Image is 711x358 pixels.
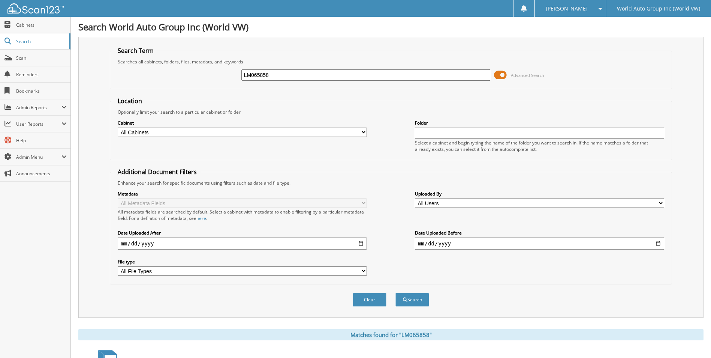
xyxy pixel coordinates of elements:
div: Enhance your search for specific documents using filters such as date and file type. [114,180,668,186]
h1: Search World Auto Group Inc (World VW) [78,21,704,33]
label: Date Uploaded Before [415,230,664,236]
label: Cabinet [118,120,367,126]
span: User Reports [16,121,61,127]
span: Admin Menu [16,154,61,160]
span: Admin Reports [16,104,61,111]
legend: Location [114,97,146,105]
span: Bookmarks [16,88,67,94]
div: Optionally limit your search to a particular cabinet or folder [114,109,668,115]
span: [PERSON_NAME] [546,6,588,11]
label: File type [118,259,367,265]
div: Select a cabinet and begin typing the name of the folder you want to search in. If the name match... [415,140,664,152]
span: Help [16,137,67,144]
input: end [415,238,664,250]
img: scan123-logo-white.svg [7,3,64,14]
span: Announcements [16,170,67,177]
div: Matches found for "LM065858" [78,329,704,340]
span: Scan [16,55,67,61]
span: World Auto Group Inc (World VW) [617,6,700,11]
input: start [118,238,367,250]
span: Search [16,38,66,45]
div: Searches all cabinets, folders, files, metadata, and keywords [114,59,668,65]
span: Cabinets [16,22,67,28]
div: All metadata fields are searched by default. Select a cabinet with metadata to enable filtering b... [118,209,367,221]
span: Reminders [16,71,67,78]
label: Metadata [118,191,367,197]
legend: Additional Document Filters [114,168,201,176]
label: Uploaded By [415,191,664,197]
span: Advanced Search [511,72,544,78]
label: Date Uploaded After [118,230,367,236]
legend: Search Term [114,47,157,55]
button: Search [395,293,429,307]
button: Clear [353,293,386,307]
label: Folder [415,120,664,126]
a: here [196,215,206,221]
